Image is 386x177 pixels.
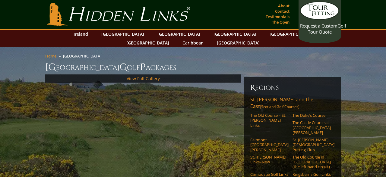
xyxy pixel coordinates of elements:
[300,2,339,35] a: Request a CustomGolf Tour Quote
[140,61,146,73] span: P
[98,30,147,38] a: [GEOGRAPHIC_DATA]
[293,155,331,169] a: The Old Course in [GEOGRAPHIC_DATA] (the left-hand circuit)
[274,7,291,15] a: Contact
[293,120,331,135] a: The Castle Course at [GEOGRAPHIC_DATA][PERSON_NAME]
[45,53,56,59] a: Home
[250,96,335,111] a: St. [PERSON_NAME] and the East(Scotland Golf Courses)
[267,30,315,38] a: [GEOGRAPHIC_DATA]
[271,18,291,26] a: The Open
[214,38,263,47] a: [GEOGRAPHIC_DATA]
[45,61,341,73] h1: [GEOGRAPHIC_DATA] olf ackages
[293,172,331,177] a: Kingsbarns Golf Links
[71,30,91,38] a: Ireland
[264,12,291,21] a: Testimonials
[250,137,289,152] a: Fairmont [GEOGRAPHIC_DATA][PERSON_NAME]
[123,38,172,47] a: [GEOGRAPHIC_DATA]
[127,76,160,81] a: View Full Gallery
[63,53,104,59] li: [GEOGRAPHIC_DATA]
[250,83,335,93] h6: Regions
[210,30,259,38] a: [GEOGRAPHIC_DATA]
[179,38,207,47] a: Caribbean
[260,104,299,109] span: (Scotland Golf Courses)
[300,23,337,29] span: Request a Custom
[119,61,127,73] span: G
[250,113,289,128] a: The Old Course – St. [PERSON_NAME] Links
[250,155,289,165] a: St. [PERSON_NAME] Links–New
[293,113,331,118] a: The Duke’s Course
[293,137,331,152] a: St. [PERSON_NAME] [DEMOGRAPHIC_DATA]’ Putting Club
[154,30,203,38] a: [GEOGRAPHIC_DATA]
[250,172,289,177] a: Carnoustie Golf Links
[277,2,291,10] a: About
